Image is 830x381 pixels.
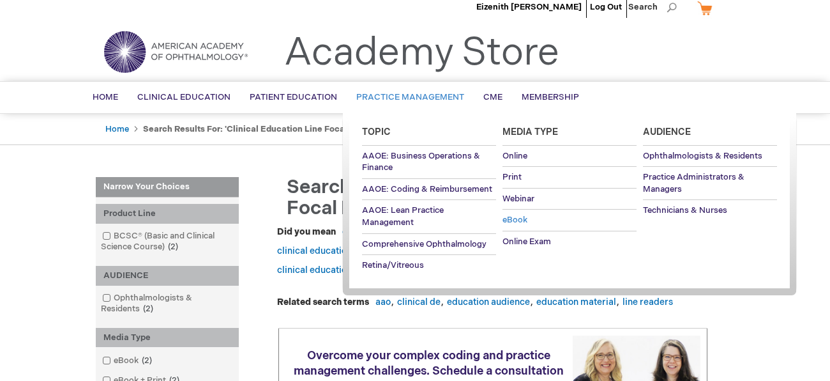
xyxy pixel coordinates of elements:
span: Practice Administrators & Managers [643,172,744,194]
span: Topic [362,127,391,137]
span: Membership [522,92,579,102]
span: CME [483,92,502,102]
span: Clinical Education [137,92,230,102]
dt: Related search terms [277,296,369,309]
span: Practice Management [356,92,464,102]
strong: Search results for: 'clinical education line focal points aao ebooks app' [143,124,447,134]
span: Audience [643,127,691,137]
a: education material [536,297,616,307]
span: Online Exam [502,237,551,247]
span: Webinar [502,194,534,204]
div: Product Line [96,204,239,224]
span: Search results for: 'clinical education line focal points aao ebooks app' [287,176,681,220]
span: Home [93,92,118,102]
span: 2 [140,304,156,314]
span: Online [502,151,527,161]
span: Ophthalmologists & Residents [643,151,762,161]
span: Technicians & Nurses [643,205,727,215]
span: Media Type [502,127,558,137]
a: Academy Store [284,30,559,76]
a: clinical education line focal points abo ebooks app [277,245,489,256]
dt: Did you mean [277,226,336,238]
a: clinical education live focal points aao ebook app [342,226,548,237]
a: Eizenith [PERSON_NAME] [476,2,582,12]
span: AAOE: Business Operations & Finance [362,151,480,173]
span: Comprehensive Ophthalmology [362,239,487,249]
span: AAOE: Coding & Reimbursement [362,184,492,194]
div: AUDIENCE [96,266,239,286]
span: Print [502,172,522,182]
a: eBook2 [99,355,157,367]
span: eBook [502,215,527,225]
span: AAOE: Lean Practice Management [362,205,444,228]
span: Patient Education [250,92,337,102]
a: Home [105,124,129,134]
a: line readers [622,297,673,307]
a: clinical de [397,297,441,307]
div: Media Type [96,328,239,348]
a: BCSC® (Basic and Clinical Science Course)2 [99,230,236,253]
span: 2 [139,355,155,366]
a: Log Out [590,2,622,12]
strong: Narrow Your Choices [96,177,239,198]
span: 2 [165,242,181,252]
a: education audience [447,297,530,307]
a: Ophthalmologists & Residents2 [99,292,236,315]
a: clinical education line focal points aaop ebooks app [277,265,494,276]
span: Retina/Vitreous [362,260,424,270]
a: aao [375,297,391,307]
